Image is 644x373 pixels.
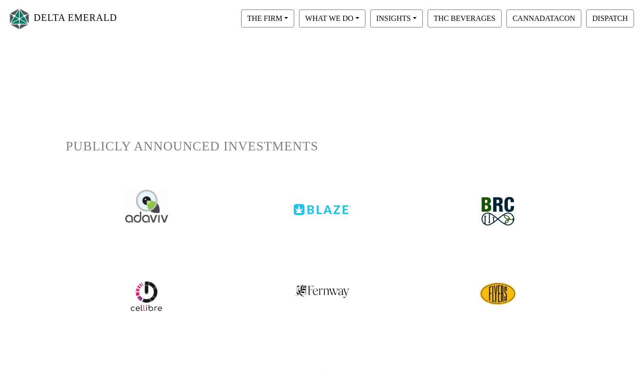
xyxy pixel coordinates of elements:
[294,190,351,215] img: blaze
[241,9,294,28] button: THE FIRM
[8,6,31,31] img: Logo
[479,275,517,313] img: cellibre
[474,190,522,233] img: brc
[584,14,636,22] a: DISPATCH
[125,190,168,223] img: adaviv
[8,4,117,34] a: DELTA EMERALD
[506,9,581,28] button: CANNADATACON
[428,9,502,28] button: THC BEVERAGES
[425,14,504,22] a: THC BEVERAGES
[130,280,163,313] img: cellibre
[295,275,350,298] img: fernway
[504,14,584,22] a: CANNADATACON
[370,9,423,28] button: INSIGHTS
[586,9,634,28] button: DISPATCH
[299,9,365,28] button: WHAT WE DO
[66,139,579,154] h1: PUBLICLY ANNOUNCED INVESTMENTS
